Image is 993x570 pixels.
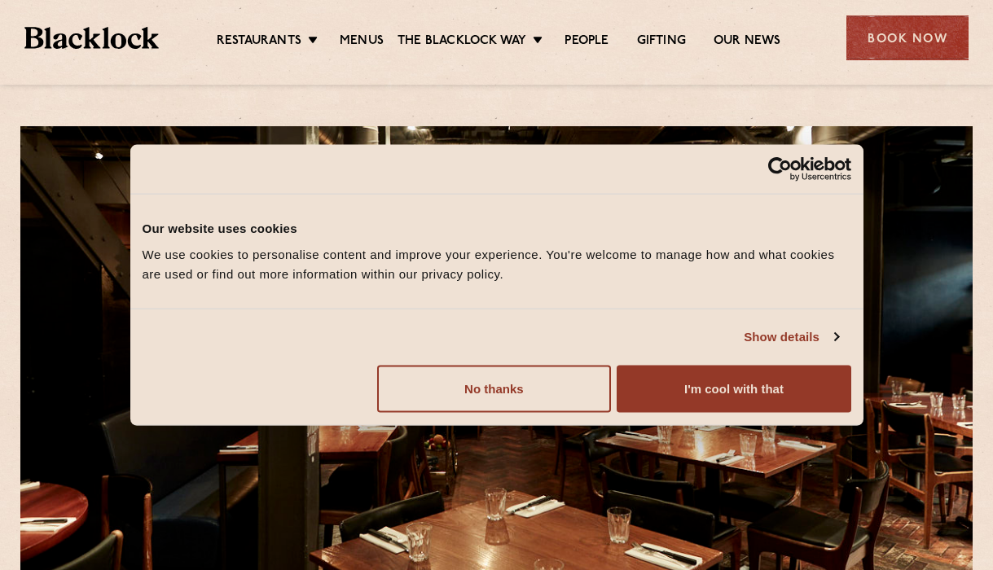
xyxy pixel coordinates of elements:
div: Our website uses cookies [143,219,851,239]
button: I'm cool with that [617,365,850,412]
button: No thanks [377,365,611,412]
a: Restaurants [217,33,301,51]
a: Our News [714,33,781,51]
img: BL_Textured_Logo-footer-cropped.svg [24,27,159,50]
div: We use cookies to personalise content and improve your experience. You're welcome to manage how a... [143,244,851,283]
a: Show details [744,327,838,347]
div: Book Now [846,15,969,60]
a: People [565,33,609,51]
a: Gifting [637,33,686,51]
a: Menus [340,33,384,51]
a: Usercentrics Cookiebot - opens in a new window [709,157,851,182]
a: The Blacklock Way [398,33,526,51]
